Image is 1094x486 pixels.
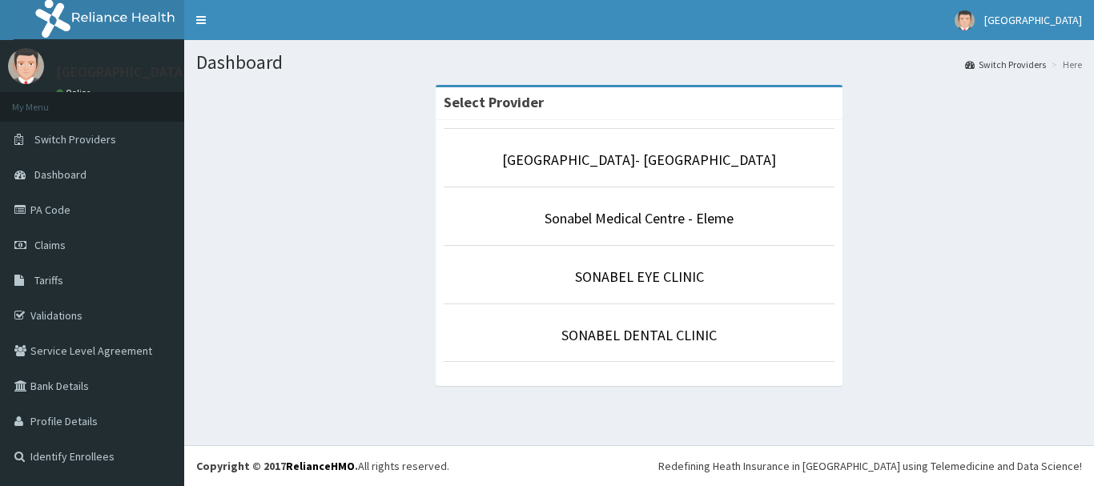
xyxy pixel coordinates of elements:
a: Switch Providers [965,58,1046,71]
footer: All rights reserved. [184,445,1094,486]
a: SONABEL EYE CLINIC [575,267,704,286]
strong: Select Provider [444,93,544,111]
h1: Dashboard [196,52,1082,73]
a: SONABEL DENTAL CLINIC [561,326,717,344]
a: Sonabel Medical Centre - Eleme [545,209,734,227]
span: Tariffs [34,273,63,287]
img: User Image [8,48,44,84]
span: Switch Providers [34,132,116,147]
span: [GEOGRAPHIC_DATA] [984,13,1082,27]
img: User Image [955,10,975,30]
a: Online [56,87,95,98]
p: [GEOGRAPHIC_DATA] [56,65,188,79]
a: RelianceHMO [286,459,355,473]
span: Dashboard [34,167,86,182]
li: Here [1048,58,1082,71]
div: Redefining Heath Insurance in [GEOGRAPHIC_DATA] using Telemedicine and Data Science! [658,458,1082,474]
strong: Copyright © 2017 . [196,459,358,473]
a: [GEOGRAPHIC_DATA]- [GEOGRAPHIC_DATA] [502,151,776,169]
span: Claims [34,238,66,252]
